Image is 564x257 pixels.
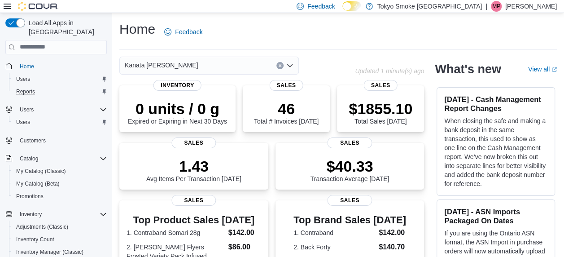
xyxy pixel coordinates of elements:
p: $1855.10 [349,100,412,118]
a: Users [13,117,34,128]
a: My Catalog (Beta) [13,178,63,189]
span: My Catalog (Classic) [13,166,107,177]
a: Inventory Count [13,234,58,245]
span: Sales [171,137,216,148]
p: 0 units / 0 g [128,100,227,118]
button: Catalog [16,153,42,164]
h3: Top Product Sales [DATE] [127,215,261,226]
span: Home [16,61,107,72]
button: Catalog [2,152,110,165]
button: Inventory [2,208,110,221]
button: My Catalog (Classic) [9,165,110,177]
span: Customers [20,137,46,144]
button: Customers [2,134,110,147]
span: My Catalog (Beta) [16,180,60,187]
div: Total Sales [DATE] [349,100,412,125]
button: Inventory Count [9,233,110,246]
a: Users [13,74,34,84]
span: Inventory Count [16,236,54,243]
button: Users [9,73,110,85]
p: $40.33 [310,157,389,175]
button: Users [16,104,37,115]
p: [PERSON_NAME] [505,1,557,12]
span: Users [13,117,107,128]
p: 46 [254,100,319,118]
p: When closing the safe and making a bank deposit in the same transaction, this used to show as one... [444,116,547,188]
span: Promotions [13,191,107,202]
dd: $142.00 [228,227,261,238]
p: 1.43 [146,157,241,175]
span: Users [16,119,30,126]
span: Catalog [16,153,107,164]
button: Clear input [276,62,284,69]
a: My Catalog (Classic) [13,166,70,177]
p: Updated 1 minute(s) ago [355,67,424,75]
div: Expired or Expiring in Next 30 Days [128,100,227,125]
div: Avg Items Per Transaction [DATE] [146,157,241,182]
span: Inventory Manager (Classic) [16,248,83,256]
span: Sales [270,80,303,91]
span: Users [16,75,30,83]
button: Open list of options [286,62,293,69]
input: Dark Mode [342,1,361,11]
span: Catalog [20,155,38,162]
a: Customers [16,135,49,146]
span: Kanata [PERSON_NAME] [125,60,198,71]
span: Sales [328,195,372,206]
span: Promotions [16,193,44,200]
img: Cova [18,2,58,11]
button: Inventory [16,209,45,220]
span: Reports [16,88,35,95]
dt: 1. Contraband Somari 28g [127,228,225,237]
button: Users [2,103,110,116]
span: My Catalog (Classic) [16,168,66,175]
a: Feedback [161,23,206,41]
h2: What's new [435,62,501,76]
span: Feedback [307,2,335,11]
button: Adjustments (Classic) [9,221,110,233]
span: Load All Apps in [GEOGRAPHIC_DATA] [25,18,107,36]
button: My Catalog (Beta) [9,177,110,190]
span: Users [16,104,107,115]
h3: [DATE] - ASN Imports Packaged On Dates [444,207,547,225]
span: Reports [13,86,107,97]
h3: Top Brand Sales [DATE] [293,215,406,226]
a: Reports [13,86,39,97]
span: Inventory Count [13,234,107,245]
span: Adjustments (Classic) [13,222,107,232]
span: MP [492,1,500,12]
div: Mark Patafie [491,1,502,12]
dt: 2. Back Forty [293,243,375,252]
span: Feedback [175,27,202,36]
span: Inventory [153,80,201,91]
span: Home [20,63,34,70]
span: Sales [171,195,216,206]
span: Sales [364,80,398,91]
button: Users [9,116,110,128]
dd: $142.00 [379,227,406,238]
span: Customers [16,135,107,146]
span: My Catalog (Beta) [13,178,107,189]
span: Sales [328,137,372,148]
a: Adjustments (Classic) [13,222,72,232]
span: Adjustments (Classic) [16,223,68,230]
a: Promotions [13,191,47,202]
button: Home [2,60,110,73]
button: Reports [9,85,110,98]
button: Promotions [9,190,110,203]
span: Inventory [16,209,107,220]
span: Users [20,106,34,113]
h1: Home [119,20,155,38]
div: Transaction Average [DATE] [310,157,389,182]
span: Inventory [20,211,42,218]
svg: External link [551,67,557,72]
p: | [485,1,487,12]
a: Home [16,61,38,72]
span: Users [13,74,107,84]
dd: $86.00 [228,242,261,253]
div: Total # Invoices [DATE] [254,100,319,125]
dt: 1. Contraband [293,228,375,237]
a: View allExternal link [528,66,557,73]
h3: [DATE] - Cash Management Report Changes [444,95,547,113]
